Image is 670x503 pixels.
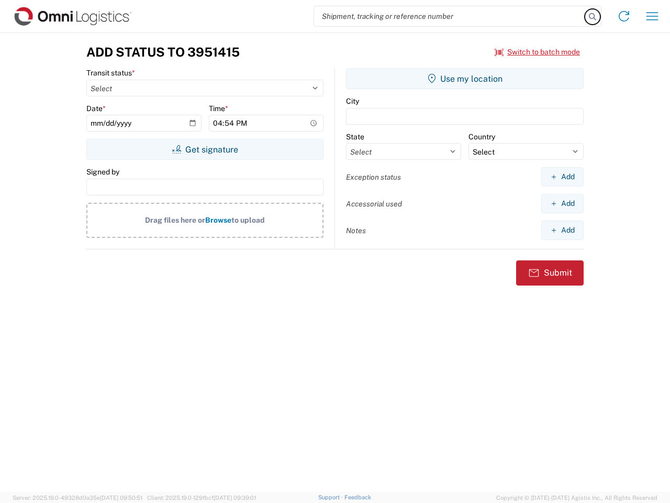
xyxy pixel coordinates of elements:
[214,495,256,501] span: [DATE] 09:39:01
[86,139,323,160] button: Get signature
[541,194,584,213] button: Add
[205,216,231,224] span: Browse
[100,495,142,501] span: [DATE] 09:50:51
[346,226,366,235] label: Notes
[496,493,657,502] span: Copyright © [DATE]-[DATE] Agistix Inc., All Rights Reserved
[231,216,265,224] span: to upload
[346,199,402,209] label: Accessorial used
[344,494,371,500] a: Feedback
[86,104,106,113] label: Date
[147,495,256,501] span: Client: 2025.19.0-129fbcf
[86,167,119,177] label: Signed by
[13,495,142,501] span: Server: 2025.19.0-49328d0a35e
[516,260,584,286] button: Submit
[346,68,584,89] button: Use my location
[541,221,584,240] button: Add
[86,45,240,60] h3: Add Status to 3951415
[314,6,585,26] input: Shipment, tracking or reference number
[541,167,584,187] button: Add
[145,216,205,224] span: Drag files here or
[86,68,135,78] label: Transit status
[346,96,359,106] label: City
[495,43,580,61] button: Switch to batch mode
[318,494,344,500] a: Support
[468,132,495,141] label: Country
[346,132,364,141] label: State
[209,104,228,113] label: Time
[346,172,401,182] label: Exception status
